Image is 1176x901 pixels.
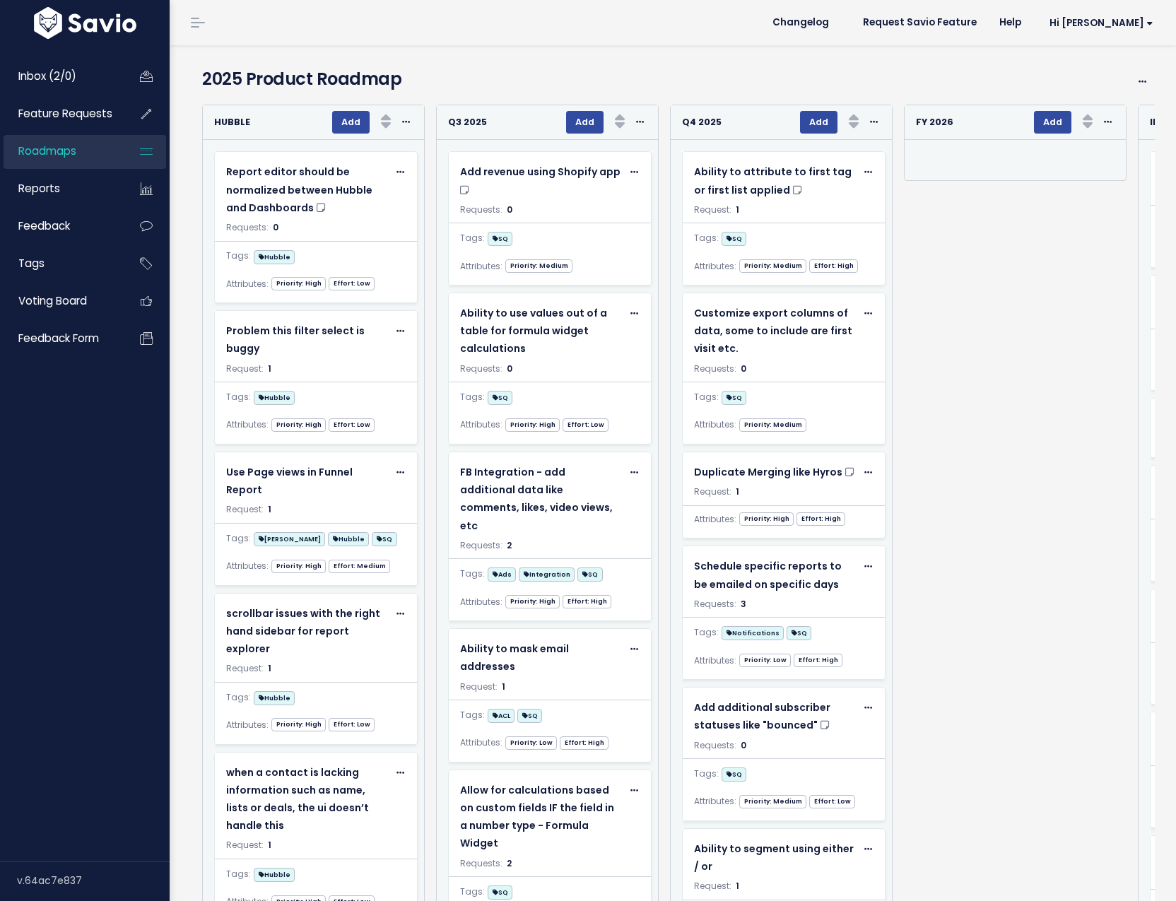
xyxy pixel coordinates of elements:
[460,389,485,405] span: Tags:
[488,232,512,246] span: SQ
[787,623,811,641] a: SQ
[694,739,736,751] span: Requests:
[226,165,372,214] span: Report editor should be normalized between Hubble and Dashboards
[694,165,852,196] span: Ability to attribute to first tag or first list applied
[460,707,485,723] span: Tags:
[226,690,251,705] span: Tags:
[460,163,622,199] a: Add revenue using Shopify app
[18,143,76,158] span: Roadmaps
[507,857,512,869] span: 2
[722,626,784,640] span: Notifications
[329,277,375,290] span: Effort: Low
[460,465,613,533] span: FB Integration - add additional data like comments, likes, video views, etc
[4,98,117,130] a: Feature Requests
[4,322,117,355] a: Feedback form
[988,12,1033,33] a: Help
[329,560,390,573] span: Effort: Medium
[460,884,485,900] span: Tags:
[694,653,736,669] span: Attributes:
[694,363,736,375] span: Requests:
[694,766,719,782] span: Tags:
[739,259,806,273] span: Priority: Medium
[4,210,117,242] a: Feedback
[694,598,736,610] span: Requests:
[517,706,542,724] a: SQ
[694,485,731,497] span: Request:
[488,883,512,900] a: SQ
[226,363,264,375] span: Request:
[4,135,117,167] a: Roadmaps
[694,163,856,199] a: Ability to attribute to first tag or first list applied
[577,567,602,582] span: SQ
[916,116,953,128] strong: FY 2026
[271,560,326,573] span: Priority: High
[694,389,719,405] span: Tags:
[226,839,264,851] span: Request:
[18,256,45,271] span: Tags
[226,163,388,217] a: Report editor should be normalized between Hubble and Dashboards
[226,531,251,546] span: Tags:
[488,706,514,724] a: ACL
[682,116,722,128] strong: Q4 2025
[694,305,856,358] a: Customize export columns of data, some to include are first visit etc.
[741,363,746,375] span: 0
[18,181,60,196] span: Reports
[254,529,325,547] a: [PERSON_NAME]
[694,880,731,892] span: Request:
[226,605,388,659] a: scrollbar issues with the right hand sidebar for report explorer
[507,363,512,375] span: 0
[694,794,736,809] span: Attributes:
[488,885,512,900] span: SQ
[488,567,516,582] span: Ads
[694,230,719,246] span: Tags:
[271,718,326,731] span: Priority: High
[329,718,375,731] span: Effort: Low
[17,862,170,899] div: v.64ac7e837
[254,532,325,546] span: [PERSON_NAME]
[460,539,502,551] span: Requests:
[268,662,271,674] span: 1
[202,66,1074,92] h4: 2025 Product Roadmap
[268,839,271,851] span: 1
[460,230,485,246] span: Tags:
[800,111,837,134] button: Add
[1033,12,1165,34] a: Hi [PERSON_NAME]
[460,735,502,750] span: Attributes:
[226,717,269,733] span: Attributes:
[736,880,739,892] span: 1
[271,277,326,290] span: Priority: High
[226,764,388,835] a: when a contact is lacking information such as name, lists or deals, the ui doesn’t handle this
[560,736,608,750] span: Effort: High
[460,594,502,610] span: Attributes:
[226,662,264,674] span: Request:
[18,218,70,233] span: Feedback
[722,767,746,782] span: SQ
[460,464,622,535] a: FB Integration - add additional data like comments, likes, video views, etc
[722,623,784,641] a: Notifications
[505,736,557,750] span: Priority: Low
[226,248,251,264] span: Tags:
[694,465,842,479] span: Duplicate Merging like Hyros
[741,739,746,751] span: 0
[226,464,388,499] a: Use Page views in Funnel Report
[852,12,988,33] a: Request Savio Feature
[226,324,365,355] span: Problem this filter select is buggy
[254,247,295,265] a: Hubble
[4,285,117,317] a: Voting Board
[460,305,622,358] a: Ability to use values out of a table for formula widget calculations
[809,259,858,273] span: Effort: High
[460,642,569,673] span: Ability to mask email addresses
[787,626,811,640] span: SQ
[460,566,485,582] span: Tags:
[18,106,112,121] span: Feature Requests
[226,866,251,882] span: Tags:
[268,503,271,515] span: 1
[566,111,604,134] button: Add
[722,232,746,246] span: SQ
[226,465,353,497] span: Use Page views in Funnel Report
[563,418,608,432] span: Effort: Low
[18,69,76,83] span: Inbox (2/0)
[226,322,388,358] a: Problem this filter select is buggy
[254,688,295,706] a: Hubble
[460,259,502,274] span: Attributes:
